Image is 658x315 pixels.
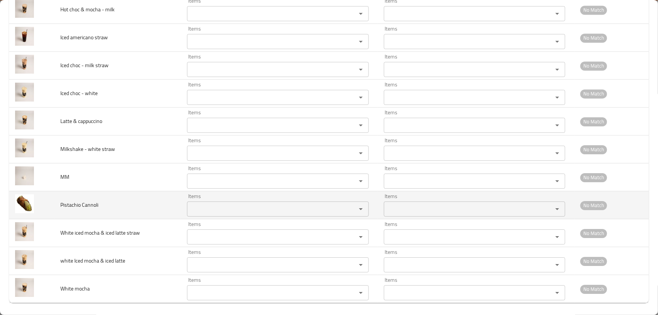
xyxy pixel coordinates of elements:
span: No Match [580,34,607,42]
span: No Match [580,61,607,70]
img: MM [15,166,34,185]
button: Open [356,120,366,131]
button: Open [356,92,366,103]
button: Open [552,64,563,75]
button: Open [552,8,563,19]
img: Latte & cappuccino [15,111,34,129]
button: Open [356,204,366,214]
span: Iced americano straw [60,32,108,42]
span: No Match [580,6,607,14]
span: White mocha [60,284,90,293]
button: Open [356,176,366,186]
span: No Match [580,89,607,98]
span: Iced choc - white [60,88,98,98]
img: Milkshake - white straw [15,138,34,157]
img: Pistachio Cannoli [15,194,34,213]
button: Open [356,260,366,270]
button: Open [552,36,563,47]
button: Open [552,232,563,242]
span: Pistachio Cannoli [60,200,98,210]
button: Open [356,148,366,158]
button: Open [356,8,366,19]
span: No Match [580,257,607,266]
button: Open [552,92,563,103]
span: white Iced mocha & iced latte [60,256,125,266]
span: No Match [580,285,607,293]
button: Open [552,260,563,270]
button: Open [356,36,366,47]
button: Open [552,148,563,158]
img: Iced choc - white [15,83,34,101]
img: White iced mocha & iced latte straw [15,222,34,241]
button: Open [356,232,366,242]
span: Hot choc & mocha - milk [60,5,115,14]
span: Milkshake - white straw [60,144,115,154]
button: Open [552,120,563,131]
span: Iced choc - milk straw [60,60,109,70]
button: Open [356,64,366,75]
button: Open [552,204,563,214]
button: Open [356,287,366,298]
span: White iced mocha & iced latte straw [60,228,140,238]
span: No Match [580,117,607,126]
img: White mocha [15,278,34,297]
img: white Iced mocha & iced latte [15,250,34,269]
img: Iced choc - milk straw [15,55,34,74]
button: Open [552,176,563,186]
span: No Match [580,229,607,238]
button: Open [552,287,563,298]
span: Latte & cappuccino [60,116,102,126]
span: MM [60,172,69,182]
span: No Match [580,173,607,182]
img: Iced americano straw [15,27,34,46]
span: No Match [580,145,607,154]
span: No Match [580,201,607,210]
